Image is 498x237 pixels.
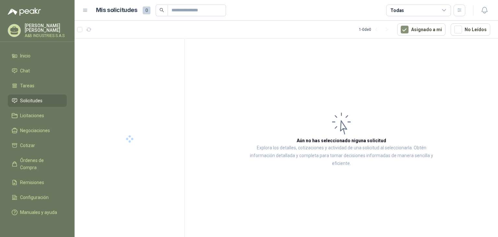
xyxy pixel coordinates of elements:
a: Manuales y ayuda [8,206,67,218]
img: Logo peakr [8,8,41,16]
button: No Leídos [451,23,490,36]
a: Negociaciones [8,124,67,137]
a: Inicio [8,50,67,62]
span: Chat [20,67,30,74]
a: Licitaciones [8,109,67,122]
span: Cotizar [20,142,35,149]
span: Tareas [20,82,34,89]
span: Manuales y ayuda [20,209,57,216]
a: Chat [8,65,67,77]
a: Solicitudes [8,94,67,107]
span: Configuración [20,194,49,201]
span: Órdenes de Compra [20,157,61,171]
h1: Mis solicitudes [96,6,137,15]
span: Inicio [20,52,30,59]
span: Negociaciones [20,127,50,134]
button: Asignado a mi [397,23,445,36]
span: 0 [143,6,150,14]
span: Remisiones [20,179,44,186]
a: Cotizar [8,139,67,152]
div: Todas [390,7,404,14]
span: search [160,8,164,12]
p: Explora los detalles, cotizaciones y actividad de una solicitud al seleccionarla. Obtén informaci... [250,144,433,168]
a: Órdenes de Compra [8,154,67,174]
div: 1 - 0 de 0 [359,24,392,35]
p: A&B INDUSTRIES S.A.S [25,34,67,38]
span: Solicitudes [20,97,42,104]
p: [PERSON_NAME] [PERSON_NAME] [25,23,67,32]
h3: Aún no has seleccionado niguna solicitud [297,137,386,144]
a: Tareas [8,80,67,92]
a: Configuración [8,191,67,204]
a: Remisiones [8,176,67,189]
span: Licitaciones [20,112,44,119]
